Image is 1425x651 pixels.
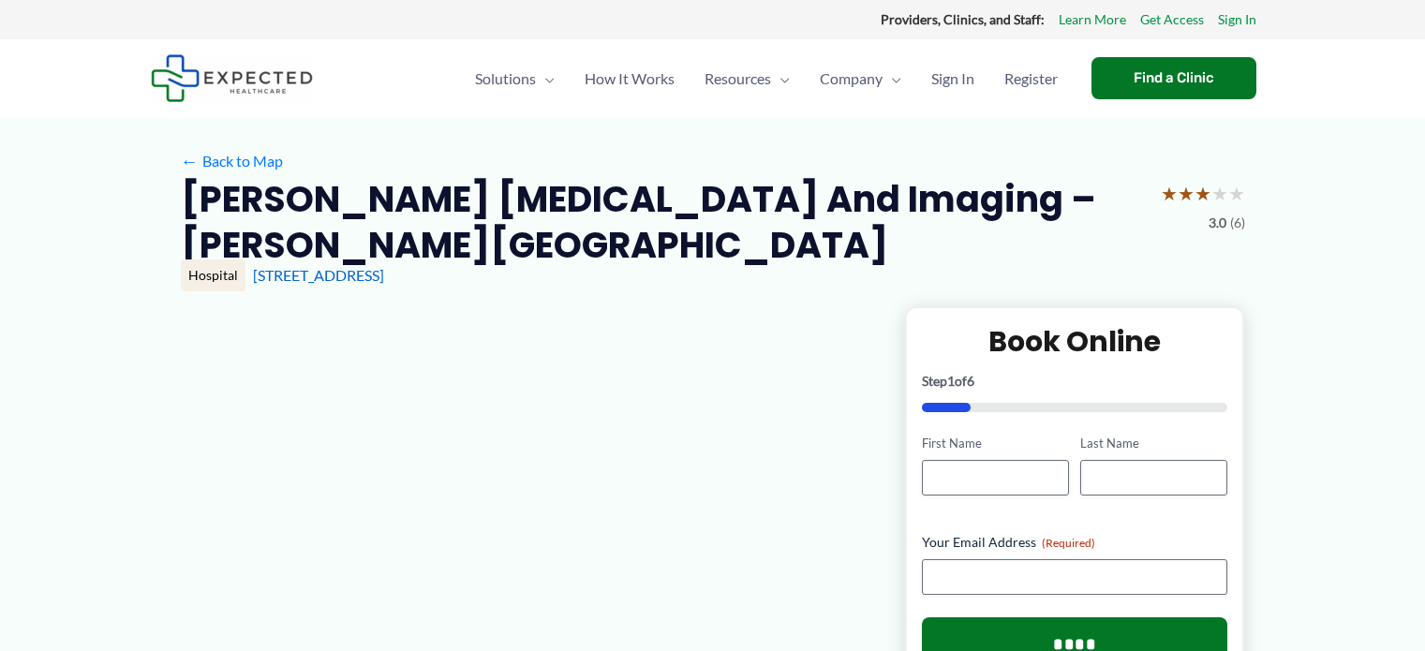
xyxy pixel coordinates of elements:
[1161,176,1178,211] span: ★
[181,259,245,291] div: Hospital
[1059,7,1126,32] a: Learn More
[805,46,916,111] a: CompanyMenu Toggle
[931,46,974,111] span: Sign In
[536,46,555,111] span: Menu Toggle
[881,11,1045,27] strong: Providers, Clinics, and Staff:
[922,435,1069,452] label: First Name
[181,176,1146,269] h2: [PERSON_NAME] [MEDICAL_DATA] and Imaging – [PERSON_NAME][GEOGRAPHIC_DATA]
[1228,176,1245,211] span: ★
[1211,176,1228,211] span: ★
[585,46,675,111] span: How It Works
[820,46,883,111] span: Company
[460,46,1073,111] nav: Primary Site Navigation
[690,46,805,111] a: ResourcesMenu Toggle
[475,46,536,111] span: Solutions
[922,533,1228,552] label: Your Email Address
[771,46,790,111] span: Menu Toggle
[1218,7,1256,32] a: Sign In
[181,152,199,170] span: ←
[570,46,690,111] a: How It Works
[1080,435,1227,452] label: Last Name
[1140,7,1204,32] a: Get Access
[1004,46,1058,111] span: Register
[181,147,283,175] a: ←Back to Map
[947,373,955,389] span: 1
[883,46,901,111] span: Menu Toggle
[151,54,313,102] img: Expected Healthcare Logo - side, dark font, small
[253,266,384,284] a: [STREET_ADDRESS]
[967,373,974,389] span: 6
[1195,176,1211,211] span: ★
[922,323,1228,360] h2: Book Online
[916,46,989,111] a: Sign In
[989,46,1073,111] a: Register
[1178,176,1195,211] span: ★
[1042,536,1095,550] span: (Required)
[1230,211,1245,235] span: (6)
[705,46,771,111] span: Resources
[922,375,1228,388] p: Step of
[460,46,570,111] a: SolutionsMenu Toggle
[1091,57,1256,99] a: Find a Clinic
[1209,211,1226,235] span: 3.0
